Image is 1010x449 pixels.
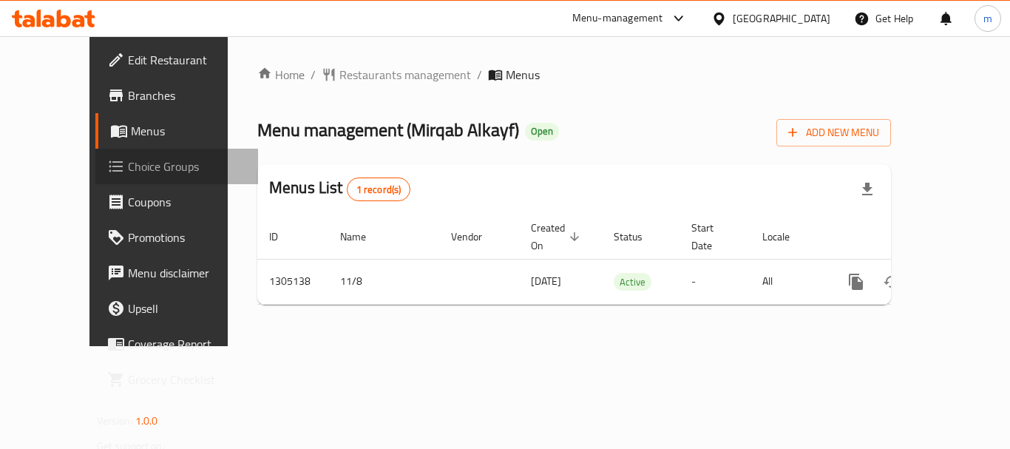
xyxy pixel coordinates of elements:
[95,42,258,78] a: Edit Restaurant
[269,228,297,246] span: ID
[128,335,246,353] span: Coverage Report
[762,228,809,246] span: Locale
[95,184,258,220] a: Coupons
[97,411,133,431] span: Version:
[614,274,651,291] span: Active
[128,51,246,69] span: Edit Restaurant
[506,66,540,84] span: Menus
[788,124,879,142] span: Add New Menu
[128,158,246,175] span: Choice Groups
[340,228,385,246] span: Name
[827,215,992,260] th: Actions
[322,66,471,84] a: Restaurants management
[348,183,410,197] span: 1 record(s)
[328,259,439,304] td: 11/8
[257,259,328,304] td: 1305138
[531,219,584,254] span: Created On
[257,215,992,305] table: enhanced table
[95,149,258,184] a: Choice Groups
[525,123,559,141] div: Open
[95,326,258,362] a: Coverage Report
[531,271,561,291] span: [DATE]
[525,125,559,138] span: Open
[269,177,410,201] h2: Menus List
[572,10,663,27] div: Menu-management
[679,259,750,304] td: -
[477,66,482,84] li: /
[128,300,246,317] span: Upsell
[874,264,909,300] button: Change Status
[128,229,246,246] span: Promotions
[128,193,246,211] span: Coupons
[128,87,246,104] span: Branches
[733,10,830,27] div: [GEOGRAPHIC_DATA]
[257,66,891,84] nav: breadcrumb
[128,371,246,388] span: Grocery Checklist
[95,113,258,149] a: Menus
[128,264,246,282] span: Menu disclaimer
[776,119,891,146] button: Add New Menu
[135,411,158,431] span: 1.0.0
[95,78,258,113] a: Branches
[95,255,258,291] a: Menu disclaimer
[347,178,411,201] div: Total records count
[95,291,258,326] a: Upsell
[983,10,992,27] span: m
[691,219,733,254] span: Start Date
[838,264,874,300] button: more
[257,66,305,84] a: Home
[95,362,258,397] a: Grocery Checklist
[95,220,258,255] a: Promotions
[850,172,885,207] div: Export file
[131,122,246,140] span: Menus
[257,113,519,146] span: Menu management ( Mirqab Alkayf )
[750,259,827,304] td: All
[614,228,662,246] span: Status
[311,66,316,84] li: /
[451,228,501,246] span: Vendor
[339,66,471,84] span: Restaurants management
